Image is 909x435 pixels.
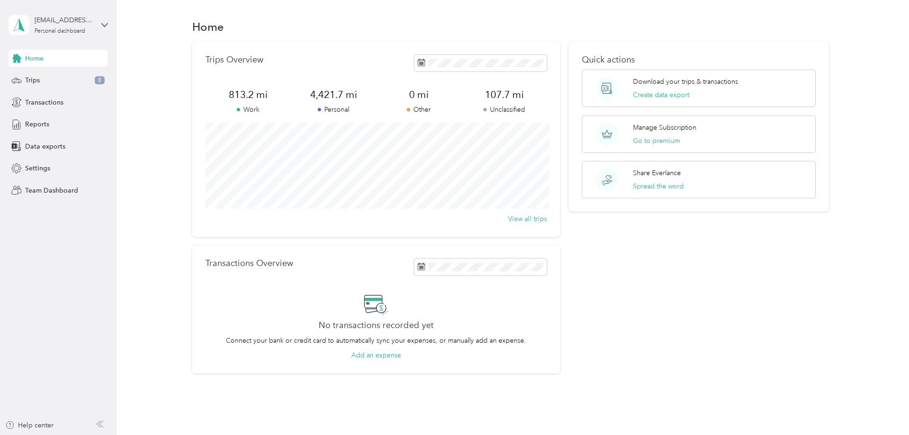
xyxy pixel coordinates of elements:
[192,22,224,32] h1: Home
[376,105,461,115] p: Other
[462,105,547,115] p: Unclassified
[462,88,547,101] span: 107.7 mi
[25,163,50,173] span: Settings
[508,214,547,224] button: View all trips
[5,420,53,430] button: Help center
[856,382,909,435] iframe: Everlance-gr Chat Button Frame
[205,258,293,268] p: Transactions Overview
[25,53,44,63] span: Home
[291,88,376,101] span: 4,421.7 mi
[633,123,696,133] p: Manage Subscription
[205,88,291,101] span: 813.2 mi
[351,350,401,360] button: Add an expense
[633,181,684,191] button: Spread the word
[633,168,681,178] p: Share Everlance
[633,77,738,87] p: Download your trips & transactions
[319,320,434,330] h2: No transactions recorded yet
[25,186,78,195] span: Team Dashboard
[633,136,680,146] button: Go to premium
[205,55,263,65] p: Trips Overview
[205,105,291,115] p: Work
[291,105,376,115] p: Personal
[582,55,816,65] p: Quick actions
[35,28,85,34] div: Personal dashboard
[226,336,526,346] p: Connect your bank or credit card to automatically sync your expenses, or manually add an expense.
[376,88,461,101] span: 0 mi
[95,76,105,85] span: 8
[25,75,40,85] span: Trips
[25,119,49,129] span: Reports
[25,98,63,107] span: Transactions
[633,90,689,100] button: Create data export
[35,15,94,25] div: [EMAIL_ADDRESS][DOMAIN_NAME]
[25,142,65,151] span: Data exports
